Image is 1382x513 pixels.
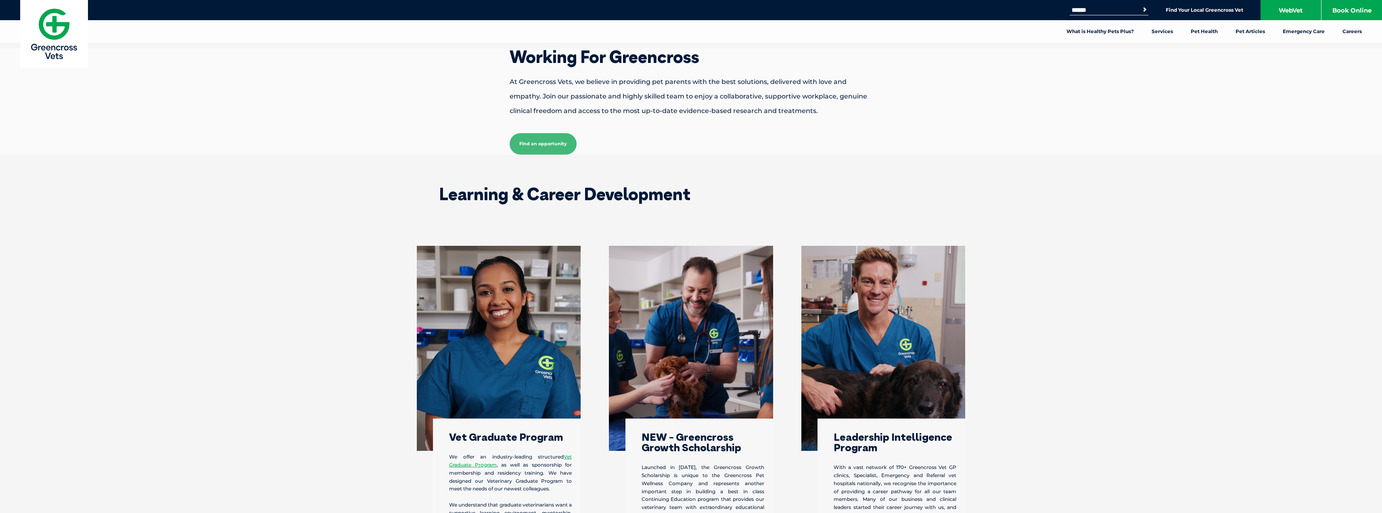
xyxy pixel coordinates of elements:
a: Find an opportunity [510,133,577,155]
h1: Working For Greencross [481,48,901,65]
a: Services [1143,20,1182,43]
h3: Leadership Intelligence Program [834,432,956,453]
a: Pet Health [1182,20,1227,43]
p: At Greencross Vets, we believe in providing pet parents with the best solutions, delivered with l... [481,75,901,118]
img: Vet Associate Dr Yash [417,246,581,451]
a: What is Healthy Pets Plus? [1058,20,1143,43]
h3: NEW - Greencross Growth Scholarship [642,432,764,453]
a: Pet Articles [1227,20,1274,43]
p: We offer an industry-leading structured , as well as sponsorship for membership and residency tra... [449,453,572,493]
button: Search [1141,6,1149,14]
img: Vet examining a puppy [609,246,773,451]
h3: Vet Graduate Program [449,432,572,442]
h2: Learning & Career Development [439,186,943,203]
a: Careers [1334,20,1371,43]
img: Vet AJ with a patient [801,246,966,451]
a: Find Your Local Greencross Vet [1166,7,1243,13]
a: Vet Graduate Program [449,454,572,468]
a: Emergency Care [1274,20,1334,43]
